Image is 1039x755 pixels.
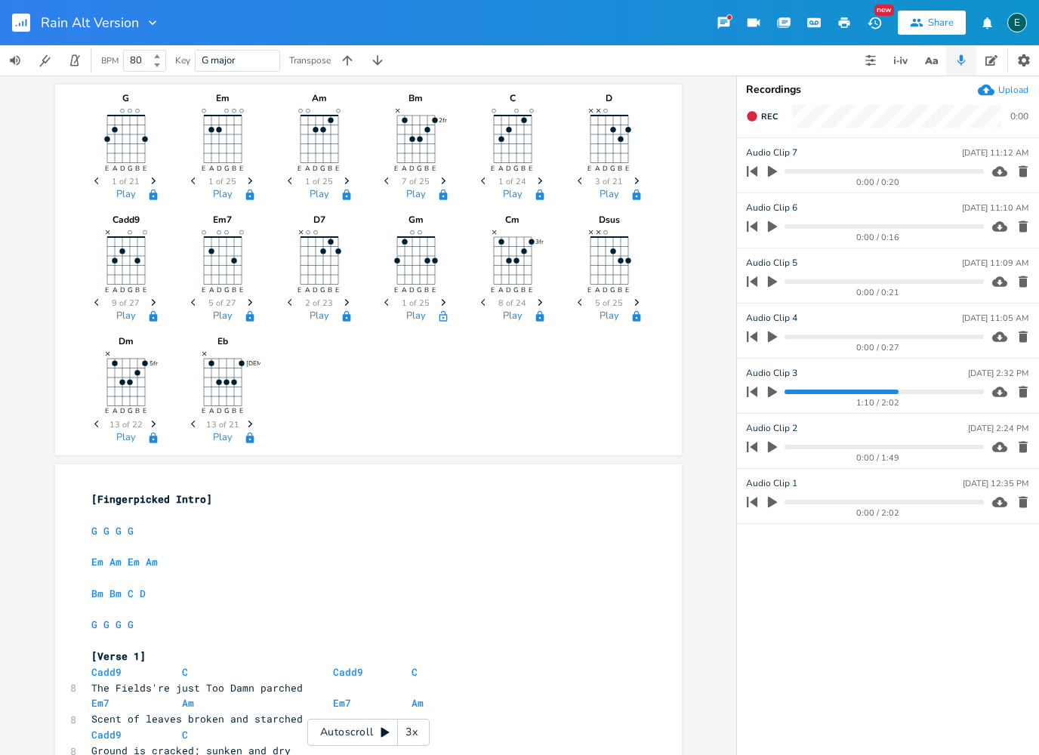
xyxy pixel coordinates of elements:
div: easlakson [1007,13,1027,32]
text: B [328,164,332,173]
text: D [313,285,318,294]
span: 13 of 21 [206,421,239,429]
span: 8 of 24 [498,299,526,307]
span: Bm [109,587,122,600]
text: E [587,164,591,173]
div: Upload [998,84,1028,96]
text: 5fr [149,359,157,368]
text: G [127,285,132,294]
span: C [182,728,188,741]
text: G [513,285,519,294]
span: Cadd9 [333,665,363,679]
text: E [335,164,339,173]
text: A [208,407,214,416]
text: A [595,285,600,294]
button: Rec [740,104,784,128]
text: B [134,285,139,294]
text: × [395,104,400,116]
div: Transpose [289,56,331,65]
span: C [182,665,188,679]
text: E [201,285,205,294]
span: Cadd9 [91,665,122,679]
text: D [119,164,125,173]
span: 3 of 21 [595,177,623,186]
span: Em [91,555,103,569]
text: D [216,164,221,173]
div: D7 [282,215,357,224]
span: Audio Clip 2 [746,421,797,436]
text: G [513,164,519,173]
text: × [298,226,304,238]
span: 9 of 27 [112,299,140,307]
span: Audio Clip 4 [746,311,797,325]
text: E [104,407,108,416]
span: Am [109,555,122,569]
text: E [432,285,436,294]
text: D [216,407,221,416]
div: [DATE] 11:09 AM [962,259,1028,267]
div: [DATE] 12:35 PM [963,479,1028,488]
div: 0:00 / 2:02 [772,509,984,517]
span: G [128,618,134,631]
div: Key [175,56,190,65]
text: G [417,164,422,173]
button: Play [213,432,233,445]
text: D [506,285,511,294]
span: Audio Clip 5 [746,256,797,270]
text: B [134,407,139,416]
text: E [201,164,205,173]
span: G [91,618,97,631]
span: 1 of 21 [112,177,140,186]
span: G [103,524,109,538]
text: D [506,164,511,173]
text: G [224,407,229,416]
text: E [491,164,495,173]
text: B [618,285,622,294]
button: Play [213,310,233,323]
div: [DATE] 11:12 AM [962,149,1028,157]
span: Audio Clip 7 [746,146,797,160]
text: G [610,285,615,294]
text: D [216,285,221,294]
div: 1:10 / 2:02 [772,399,984,407]
text: B [618,164,622,173]
div: 0:00 / 0:21 [772,288,984,297]
span: Am [412,696,424,710]
span: The Fields're just Too Damn parched [91,681,303,695]
text: [DEMOGRAPHIC_DATA] [245,359,313,368]
text: E [239,285,242,294]
button: New [859,9,889,36]
text: D [119,407,125,416]
div: 0:00 / 1:49 [772,454,984,462]
div: [DATE] 2:32 PM [968,369,1028,377]
div: Am [282,94,357,103]
text: E [298,285,301,294]
text: D [119,285,125,294]
text: B [328,285,332,294]
text: G [320,285,325,294]
button: Play [406,310,426,323]
div: G [88,94,164,103]
div: Share [928,16,954,29]
text: G [224,164,229,173]
text: E [432,164,436,173]
div: Recordings [746,85,1030,95]
span: D [140,587,146,600]
text: E [394,285,398,294]
button: Play [406,189,426,202]
text: D [603,164,608,173]
div: D [572,94,647,103]
div: Em7 [185,215,261,224]
text: A [112,164,117,173]
text: E [104,164,108,173]
div: New [874,5,894,16]
text: G [127,407,132,416]
span: C [412,665,418,679]
text: A [305,164,310,173]
text: E [529,164,532,173]
text: A [112,407,117,416]
text: E [587,285,591,294]
span: Em7 [91,696,109,710]
button: Play [310,189,329,202]
text: × [596,104,601,116]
